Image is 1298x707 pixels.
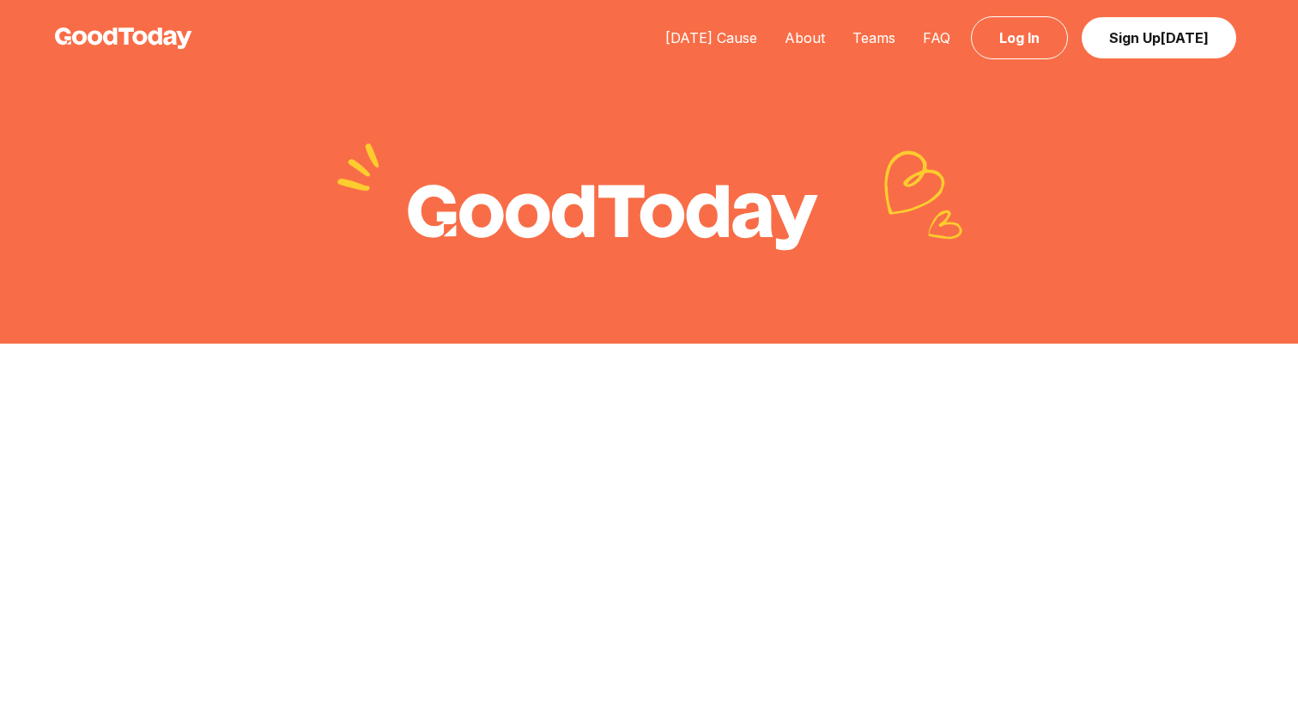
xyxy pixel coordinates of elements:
[55,27,192,49] img: GoodToday
[1161,29,1209,46] span: [DATE]
[971,16,1068,59] a: Log In
[652,29,771,46] a: [DATE] Cause
[909,29,964,46] a: FAQ
[839,29,909,46] a: Teams
[771,29,839,46] a: About
[1082,17,1236,58] a: Sign Up[DATE]
[335,141,962,251] img: goodtoday_logo_w_hearts.svg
